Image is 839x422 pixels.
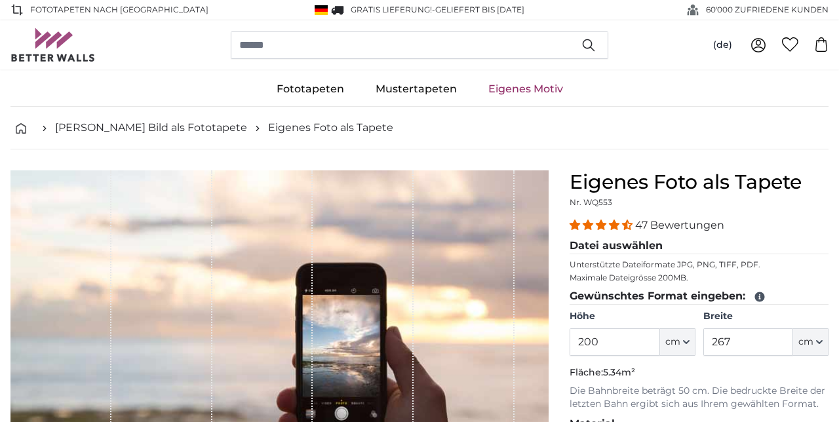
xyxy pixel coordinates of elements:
p: Die Bahnbreite beträgt 50 cm. Die bedruckte Breite der letzten Bahn ergibt sich aus Ihrem gewählt... [570,385,829,411]
span: cm [665,336,680,349]
a: Mustertapeten [360,72,473,106]
legend: Gewünschtes Format eingeben: [570,288,829,305]
span: Geliefert bis [DATE] [435,5,524,14]
p: Unterstützte Dateiformate JPG, PNG, TIFF, PDF. [570,259,829,270]
p: Fläche: [570,366,829,379]
span: GRATIS Lieferung! [351,5,432,14]
span: 60'000 ZUFRIEDENE KUNDEN [706,4,829,16]
label: Breite [703,310,829,323]
nav: breadcrumbs [10,107,829,149]
button: cm [793,328,829,356]
legend: Datei auswählen [570,238,829,254]
p: Maximale Dateigrösse 200MB. [570,273,829,283]
img: Betterwalls [10,28,96,62]
span: Fototapeten nach [GEOGRAPHIC_DATA] [30,4,208,16]
button: (de) [703,33,743,57]
h1: Eigenes Foto als Tapete [570,170,829,194]
button: cm [660,328,695,356]
a: Eigenes Foto als Tapete [268,120,393,136]
img: Deutschland [315,5,328,15]
a: Fototapeten [261,72,360,106]
a: Eigenes Motiv [473,72,579,106]
span: 4.38 stars [570,219,635,231]
span: 5.34m² [603,366,635,378]
span: 47 Bewertungen [635,219,724,231]
a: [PERSON_NAME] Bild als Fototapete [55,120,247,136]
span: - [432,5,524,14]
label: Höhe [570,310,695,323]
span: Nr. WQ553 [570,197,612,207]
span: cm [798,336,813,349]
